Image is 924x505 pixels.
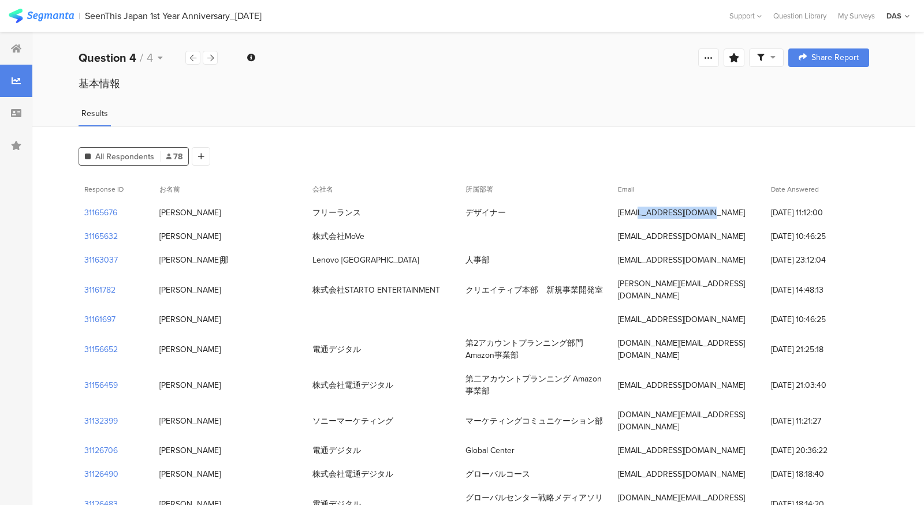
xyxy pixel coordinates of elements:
div: ソニーマーケティング [312,415,393,427]
div: 人事部 [465,254,490,266]
img: segmanta logo [9,9,74,23]
section: 31161782 [84,284,115,296]
div: マーケティングコミュニケーション部 [465,415,603,427]
div: [EMAIL_ADDRESS][DOMAIN_NAME] [618,230,745,242]
div: 株式会社MoVe [312,230,364,242]
div: [PERSON_NAME] [159,444,221,457]
div: Lenovo [GEOGRAPHIC_DATA] [312,254,419,266]
div: フリーランス [312,207,361,219]
section: 31132399 [84,415,118,427]
span: 所属部署 [465,184,493,194]
div: [EMAIL_ADDRESS][DOMAIN_NAME] [618,254,745,266]
div: [DOMAIN_NAME][EMAIL_ADDRESS][DOMAIN_NAME] [618,337,759,361]
div: [PERSON_NAME] [159,207,221,219]
section: 31126706 [84,444,118,457]
div: SeenThis Japan 1st Year Anniversary_[DATE] [85,10,262,21]
div: デザイナー [465,207,506,219]
span: Date Answered [771,184,819,194]
div: [EMAIL_ADDRESS][DOMAIN_NAME] [618,313,745,326]
div: [PERSON_NAME] [159,284,221,296]
span: [DATE] 18:18:40 [771,468,863,480]
span: [DATE] 23:12:04 [771,254,863,266]
section: 31161697 [84,313,115,326]
section: 31163037 [84,254,118,266]
div: [PERSON_NAME] [159,468,221,480]
div: 株式会社電通デジタル [312,379,393,391]
span: [DATE] 11:21:27 [771,415,863,427]
div: [PERSON_NAME] [159,313,221,326]
span: Results [81,107,108,119]
a: My Surveys [832,10,881,21]
div: 株式会社STARTO ENTERTAINMENT [312,284,440,296]
span: [DATE] 10:46:25 [771,230,863,242]
a: Question Library [767,10,832,21]
div: クリエイティブ本部 新規事業開発室 [465,284,603,296]
span: Share Report [811,54,859,62]
span: お名前 [159,184,180,194]
div: [EMAIL_ADDRESS][DOMAIN_NAME] [618,444,745,457]
div: 第2アカウントプランニング部門 Amazon事業部 [465,337,607,361]
b: Question 4 [79,49,136,66]
span: [DATE] 20:36:22 [771,444,863,457]
div: [PERSON_NAME] [159,230,221,242]
div: [PERSON_NAME][EMAIL_ADDRESS][DOMAIN_NAME] [618,278,759,302]
div: [PERSON_NAME] [159,415,221,427]
div: [PERSON_NAME] [159,343,221,356]
section: 31126490 [84,468,118,480]
div: 電通デジタル [312,444,361,457]
section: 31165632 [84,230,118,242]
span: Email [618,184,635,194]
div: DAS [886,10,901,21]
span: [DATE] 11:12:00 [771,207,863,219]
span: 会社名 [312,184,333,194]
div: 基本情報 [79,76,869,91]
div: [EMAIL_ADDRESS][DOMAIN_NAME] [618,468,745,480]
div: [EMAIL_ADDRESS][DOMAIN_NAME] [618,207,745,219]
span: [DATE] 10:46:25 [771,313,863,326]
section: 31165676 [84,207,117,219]
div: 第二アカウントプランニング Amazon事業部 [465,373,607,397]
span: 4 [147,49,153,66]
div: 株式会社電通デジタル [312,468,393,480]
div: | [79,9,80,23]
span: Response ID [84,184,124,194]
span: / [140,49,143,66]
section: 31156652 [84,343,118,356]
div: 電通デジタル [312,343,361,356]
span: [DATE] 21:03:40 [771,379,863,391]
div: グローバルコース [465,468,530,480]
span: [DATE] 21:25:18 [771,343,863,356]
div: [PERSON_NAME] [159,379,221,391]
div: Support [729,7,762,25]
div: [DOMAIN_NAME][EMAIL_ADDRESS][DOMAIN_NAME] [618,409,759,433]
span: 78 [166,151,182,163]
span: All Respondents [95,151,154,163]
span: [DATE] 14:48:13 [771,284,863,296]
div: [PERSON_NAME]那 [159,254,229,266]
div: Global Center [465,444,515,457]
section: 31156459 [84,379,118,391]
div: [EMAIL_ADDRESS][DOMAIN_NAME] [618,379,745,391]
